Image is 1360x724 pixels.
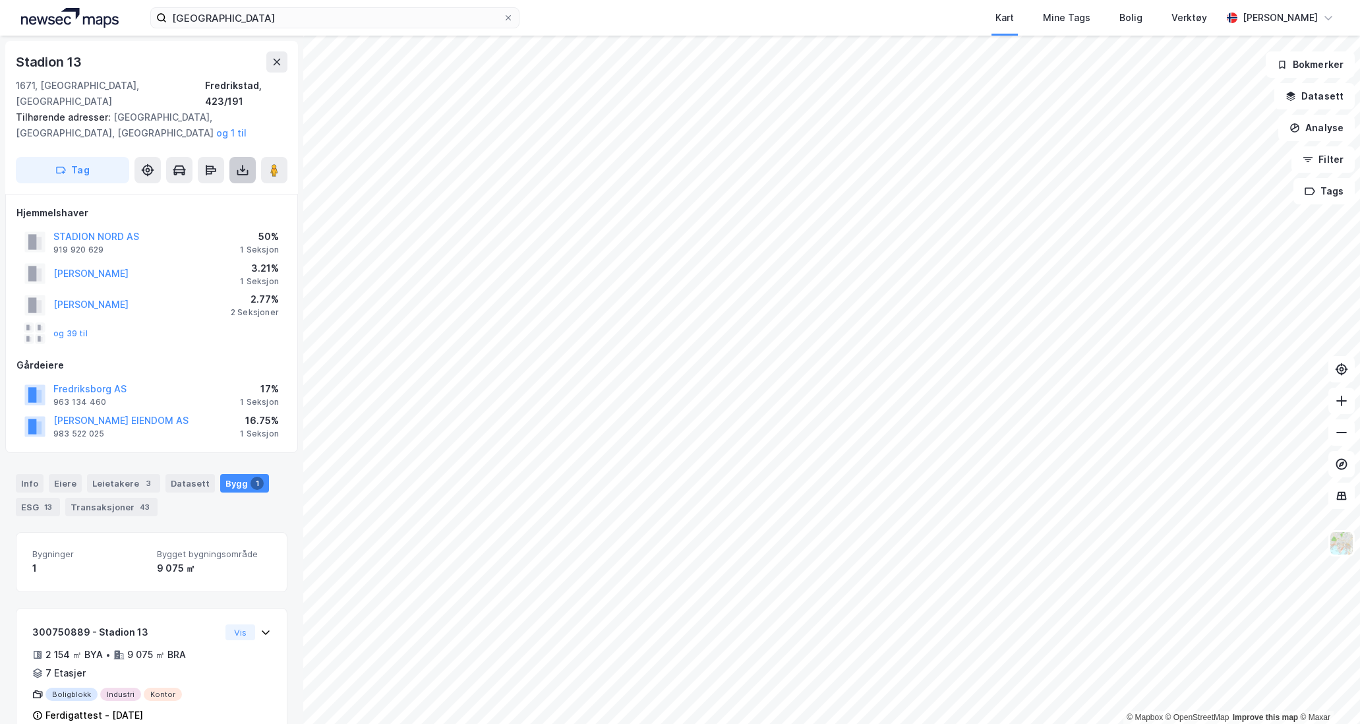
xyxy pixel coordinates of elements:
[240,260,279,276] div: 3.21%
[1266,51,1355,78] button: Bokmerker
[127,647,186,663] div: 9 075 ㎡ BRA
[251,477,264,490] div: 1
[16,78,205,109] div: 1671, [GEOGRAPHIC_DATA], [GEOGRAPHIC_DATA]
[220,474,269,493] div: Bygg
[167,8,503,28] input: Søk på adresse, matrikkel, gårdeiere, leietakere eller personer
[231,291,279,307] div: 2.77%
[240,229,279,245] div: 50%
[157,549,271,560] span: Bygget bygningsområde
[1293,178,1355,204] button: Tags
[157,560,271,576] div: 9 075 ㎡
[1127,713,1163,722] a: Mapbox
[105,649,111,660] div: •
[16,498,60,516] div: ESG
[1233,713,1298,722] a: Improve this map
[231,307,279,318] div: 2 Seksjoner
[16,157,129,183] button: Tag
[165,474,215,493] div: Datasett
[240,381,279,397] div: 17%
[1243,10,1318,26] div: [PERSON_NAME]
[1166,713,1229,722] a: OpenStreetMap
[1294,661,1360,724] iframe: Chat Widget
[16,474,44,493] div: Info
[53,245,103,255] div: 919 920 629
[240,429,279,439] div: 1 Seksjon
[32,624,220,640] div: 300750889 - Stadion 13
[16,205,287,221] div: Hjemmelshaver
[240,245,279,255] div: 1 Seksjon
[1329,531,1354,556] img: Z
[45,708,143,723] div: Ferdigattest - [DATE]
[1043,10,1090,26] div: Mine Tags
[32,549,146,560] span: Bygninger
[53,397,106,407] div: 963 134 460
[1291,146,1355,173] button: Filter
[16,357,287,373] div: Gårdeiere
[1119,10,1142,26] div: Bolig
[53,429,104,439] div: 983 522 025
[142,477,155,490] div: 3
[16,51,84,73] div: Stadion 13
[21,8,119,28] img: logo.a4113a55bc3d86da70a041830d287a7e.svg
[1274,83,1355,109] button: Datasett
[32,560,146,576] div: 1
[205,78,287,109] div: Fredrikstad, 423/191
[49,474,82,493] div: Eiere
[995,10,1014,26] div: Kart
[65,498,158,516] div: Transaksjoner
[16,111,113,123] span: Tilhørende adresser:
[225,624,255,640] button: Vis
[240,397,279,407] div: 1 Seksjon
[240,276,279,287] div: 1 Seksjon
[45,665,86,681] div: 7 Etasjer
[42,500,55,514] div: 13
[137,500,152,514] div: 43
[1278,115,1355,141] button: Analyse
[1171,10,1207,26] div: Verktøy
[16,109,277,141] div: [GEOGRAPHIC_DATA], [GEOGRAPHIC_DATA], [GEOGRAPHIC_DATA]
[87,474,160,493] div: Leietakere
[45,647,103,663] div: 2 154 ㎡ BYA
[240,413,279,429] div: 16.75%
